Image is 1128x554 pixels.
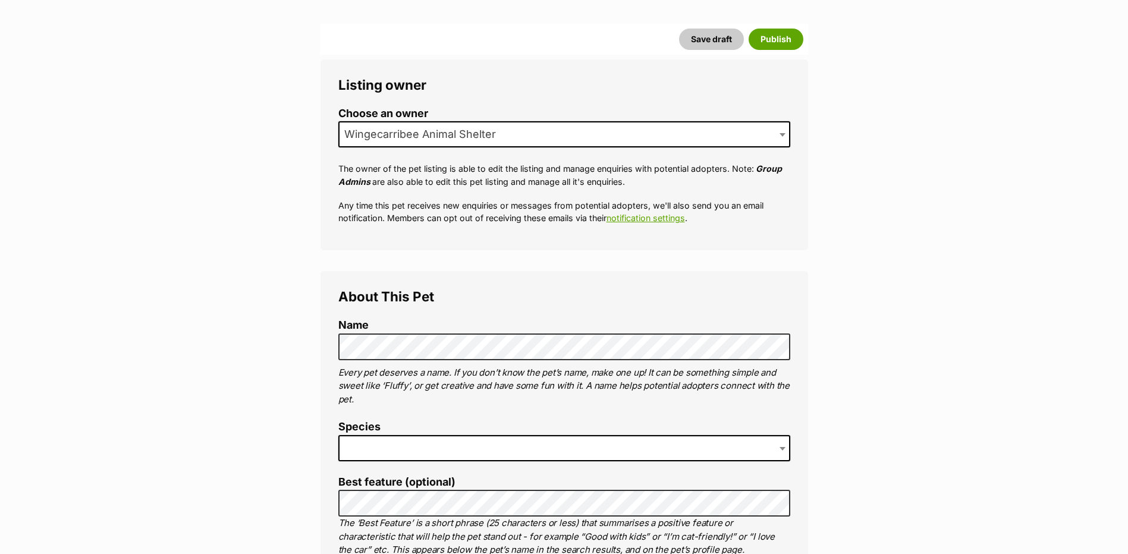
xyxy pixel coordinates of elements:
[338,476,790,489] label: Best feature (optional)
[338,366,790,407] p: Every pet deserves a name. If you don’t know the pet’s name, make one up! It can be something sim...
[338,288,434,304] span: About This Pet
[338,108,790,120] label: Choose an owner
[749,29,803,50] button: Publish
[338,77,426,93] span: Listing owner
[338,421,790,433] label: Species
[338,163,782,186] em: Group Admins
[338,319,790,332] label: Name
[340,126,508,143] span: Wingecarribee Animal Shelter
[338,162,790,188] p: The owner of the pet listing is able to edit the listing and manage enquiries with potential adop...
[679,29,744,50] button: Save draft
[338,199,790,225] p: Any time this pet receives new enquiries or messages from potential adopters, we'll also send you...
[607,213,685,223] a: notification settings
[338,121,790,147] span: Wingecarribee Animal Shelter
